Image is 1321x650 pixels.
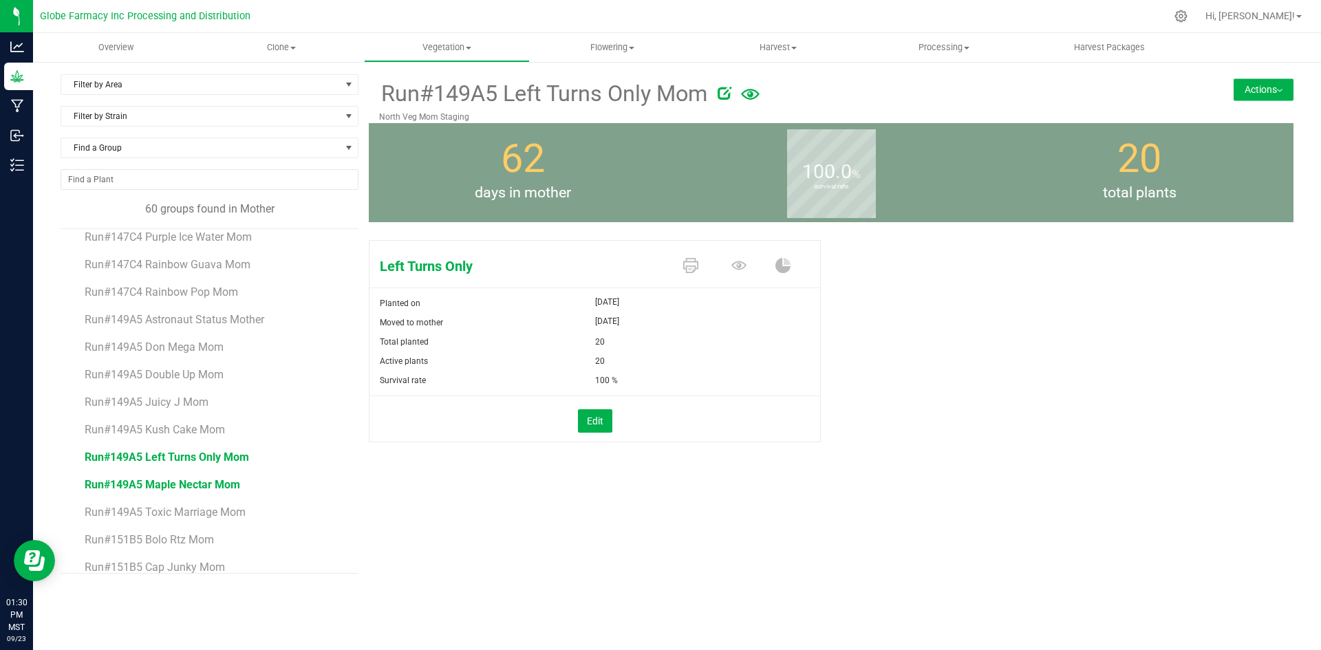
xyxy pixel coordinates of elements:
inline-svg: Inventory [10,158,24,172]
span: Clone [200,41,364,54]
inline-svg: Analytics [10,40,24,54]
a: Flowering [530,33,696,62]
div: Manage settings [1172,10,1190,23]
span: 62 [501,136,545,182]
span: Run#151B5 Cap Junky Mom [85,561,225,574]
span: Run#149A5 Maple Nectar Mom [85,478,240,491]
p: North Veg Mom Staging [379,111,1129,123]
span: Globe Farmacy Inc Processing and Distribution [40,10,250,22]
span: Run#149A5 Don Mega Mom [85,340,224,354]
span: Left Turns Only [369,256,669,277]
a: Clone [199,33,365,62]
group-info-box: Survival rate [687,123,975,222]
inline-svg: Manufacturing [10,99,24,113]
span: Run#147C4 Rainbow Pop Mom [85,285,238,299]
span: Survival rate [380,376,426,385]
span: Harvest Packages [1055,41,1163,54]
span: Active plants [380,356,428,366]
span: Run#149A5 Astronaut Status Mother [85,313,264,326]
group-info-box: Total number of plants [996,123,1283,222]
span: Vegetation [365,41,529,54]
span: Find a Group [61,138,341,158]
iframe: Resource center [14,540,55,581]
span: Run#147C4 Purple Ice Water Mom [85,230,252,243]
p: 01:30 PM MST [6,596,27,633]
span: Run#149A5 Juicy J Mom [85,396,208,409]
span: Processing [861,41,1026,54]
p: 09/23 [6,633,27,644]
button: Actions [1234,78,1293,100]
span: Hi, [PERSON_NAME]! [1205,10,1295,21]
a: Vegetation [364,33,530,62]
span: Run#149A5 Double Up Mom [85,368,224,381]
a: Overview [33,33,199,62]
span: 20 [595,351,605,371]
a: Harvest Packages [1027,33,1192,62]
button: Edit [578,409,612,433]
span: Run#149A5 Left Turns Only Mom [379,77,707,111]
span: Overview [80,41,152,54]
span: select [341,75,358,94]
span: Flowering [530,41,695,54]
div: 60 groups found in Mother [61,201,358,217]
span: Run#151B5 Bolo Rtz Mom [85,533,214,546]
inline-svg: Grow [10,69,24,83]
a: Harvest [696,33,861,62]
span: Run#149A5 Kush Cake Mom [85,423,225,436]
span: Planted on [380,299,420,308]
span: Harvest [696,41,861,54]
inline-svg: Inbound [10,129,24,142]
span: Filter by Area [61,75,341,94]
a: Processing [861,33,1027,62]
span: total plants [985,182,1293,204]
group-info-box: Days in mother [379,123,667,222]
span: Run#149A5 Toxic Marriage Mom [85,506,246,519]
span: [DATE] [595,294,619,310]
span: Run#149A5 Left Turns Only Mom [85,451,249,464]
span: Run#147C4 Rainbow Guava Mom [85,258,250,271]
span: days in mother [369,182,677,204]
span: [DATE] [595,313,619,329]
span: 20 [595,332,605,351]
span: 100 % [595,371,618,390]
input: NO DATA FOUND [61,170,358,189]
b: survival rate [787,125,876,248]
span: Total planted [380,337,429,347]
span: Filter by Strain [61,107,341,126]
span: Moved to mother [380,318,443,327]
span: 20 [1117,136,1161,182]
